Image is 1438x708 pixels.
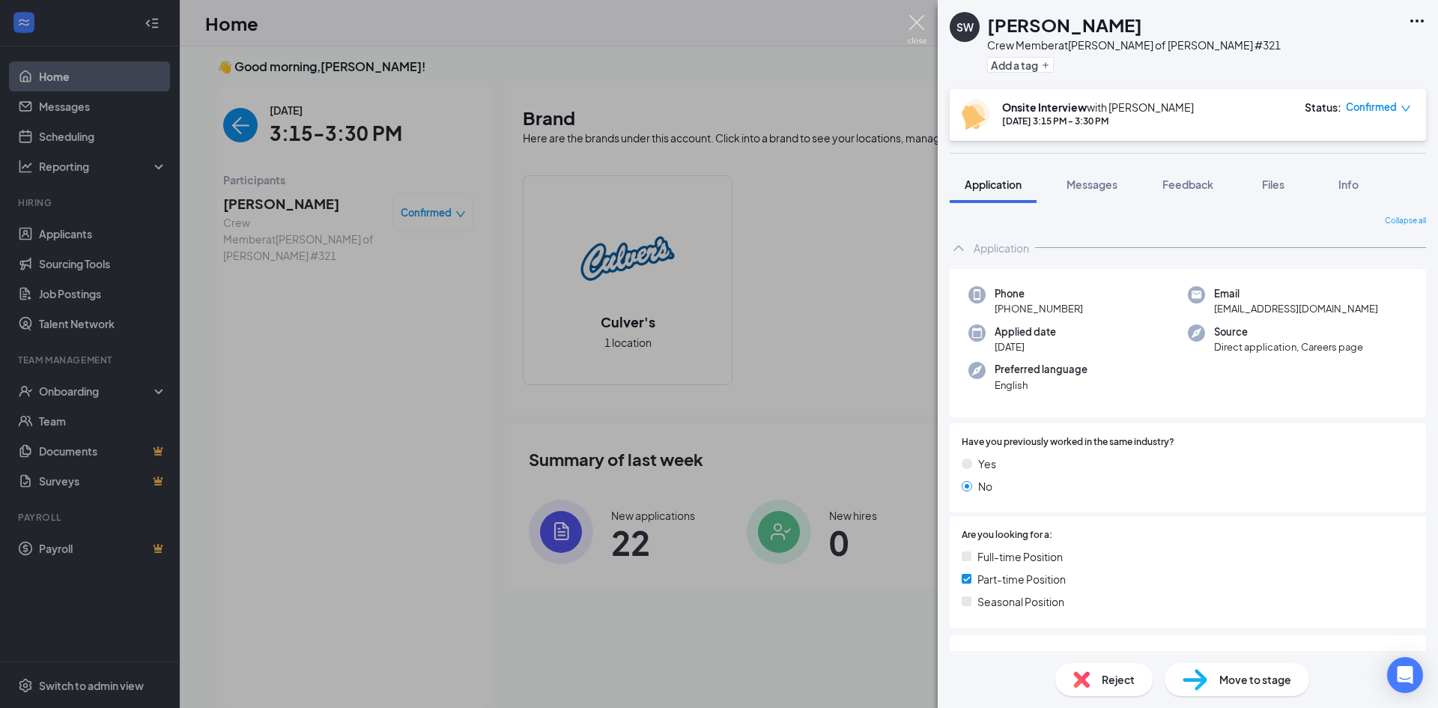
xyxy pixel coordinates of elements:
[978,456,996,472] span: Yes
[987,37,1281,52] div: Crew Member at [PERSON_NAME] of [PERSON_NAME] #321
[995,301,1083,316] span: [PHONE_NUMBER]
[987,12,1142,37] h1: [PERSON_NAME]
[1214,339,1363,354] span: Direct application, Careers page
[995,324,1056,339] span: Applied date
[1408,12,1426,30] svg: Ellipses
[978,478,992,494] span: No
[1214,324,1363,339] span: Source
[995,339,1056,354] span: [DATE]
[995,362,1087,377] span: Preferred language
[1346,100,1397,115] span: Confirmed
[995,286,1083,301] span: Phone
[1338,178,1359,191] span: Info
[1162,178,1213,191] span: Feedback
[950,239,968,257] svg: ChevronUp
[956,19,974,34] div: SW
[962,435,1174,450] span: Have you previously worked in the same industry?
[1041,61,1050,70] svg: Plus
[1385,215,1426,227] span: Collapse all
[1305,100,1341,115] div: Status :
[1102,671,1135,688] span: Reject
[977,571,1066,587] span: Part-time Position
[1002,100,1087,114] b: Onsite Interview
[977,593,1064,610] span: Seasonal Position
[962,528,1052,542] span: Are you looking for a:
[977,548,1063,565] span: Full-time Position
[995,378,1087,393] span: English
[1002,100,1194,115] div: with [PERSON_NAME]
[1219,671,1291,688] span: Move to stage
[965,178,1022,191] span: Application
[1214,301,1378,316] span: [EMAIL_ADDRESS][DOMAIN_NAME]
[1262,178,1284,191] span: Files
[974,240,1029,255] div: Application
[1002,115,1194,127] div: [DATE] 3:15 PM - 3:30 PM
[1067,178,1117,191] span: Messages
[1387,657,1423,693] div: Open Intercom Messenger
[987,57,1054,73] button: PlusAdd a tag
[962,647,1414,664] span: Are you legally eligible to work in the [GEOGRAPHIC_DATA]?
[1401,103,1411,114] span: down
[1214,286,1378,301] span: Email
